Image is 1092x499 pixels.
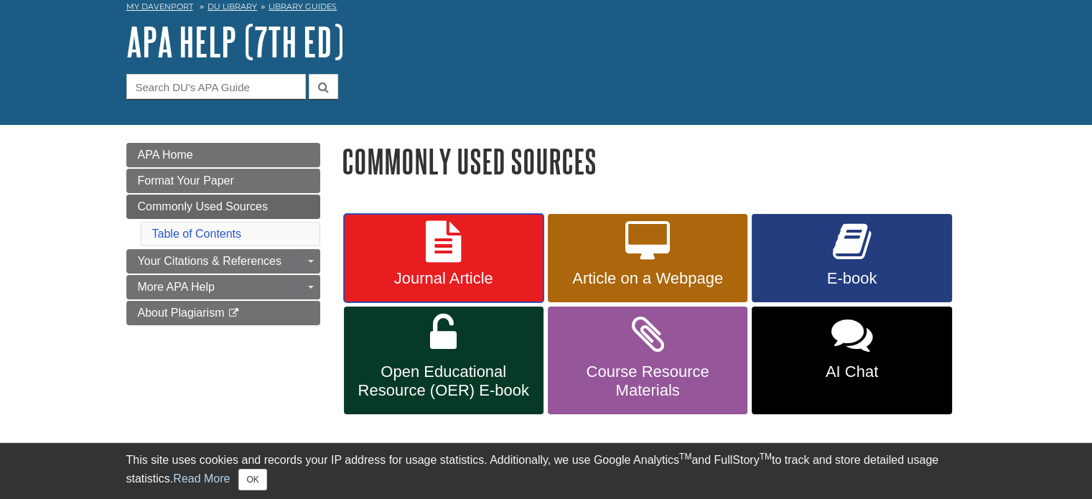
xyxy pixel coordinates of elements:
span: Course Resource Materials [559,363,737,400]
a: Your Citations & References [126,249,320,274]
div: Guide Page Menu [126,143,320,325]
a: Table of Contents [152,228,242,240]
a: Open Educational Resource (OER) E-book [344,307,543,414]
a: Format Your Paper [126,169,320,193]
a: E-book [752,214,951,303]
a: AI Chat [752,307,951,414]
a: About Plagiarism [126,301,320,325]
a: DU Library [207,1,257,11]
span: Commonly Used Sources [138,200,268,213]
a: Course Resource Materials [548,307,747,414]
div: This site uses cookies and records your IP address for usage statistics. Additionally, we use Goo... [126,452,966,490]
span: AI Chat [762,363,941,381]
a: More APA Help [126,275,320,299]
span: More APA Help [138,281,215,293]
a: Library Guides [269,1,337,11]
span: Journal Article [355,269,533,288]
span: Your Citations & References [138,255,281,267]
span: Article on a Webpage [559,269,737,288]
i: This link opens in a new window [228,309,240,318]
span: Open Educational Resource (OER) E-book [355,363,533,400]
input: Search DU's APA Guide [126,74,306,99]
a: APA Home [126,143,320,167]
a: Article on a Webpage [548,214,747,303]
a: My Davenport [126,1,193,13]
sup: TM [760,452,772,462]
h1: Commonly Used Sources [342,143,966,179]
button: Close [238,469,266,490]
span: APA Home [138,149,193,161]
span: E-book [762,269,941,288]
a: Read More [173,472,230,485]
a: APA Help (7th Ed) [126,19,344,64]
a: Commonly Used Sources [126,195,320,219]
span: Format Your Paper [138,174,234,187]
sup: TM [679,452,691,462]
span: About Plagiarism [138,307,225,319]
a: Journal Article [344,214,543,303]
